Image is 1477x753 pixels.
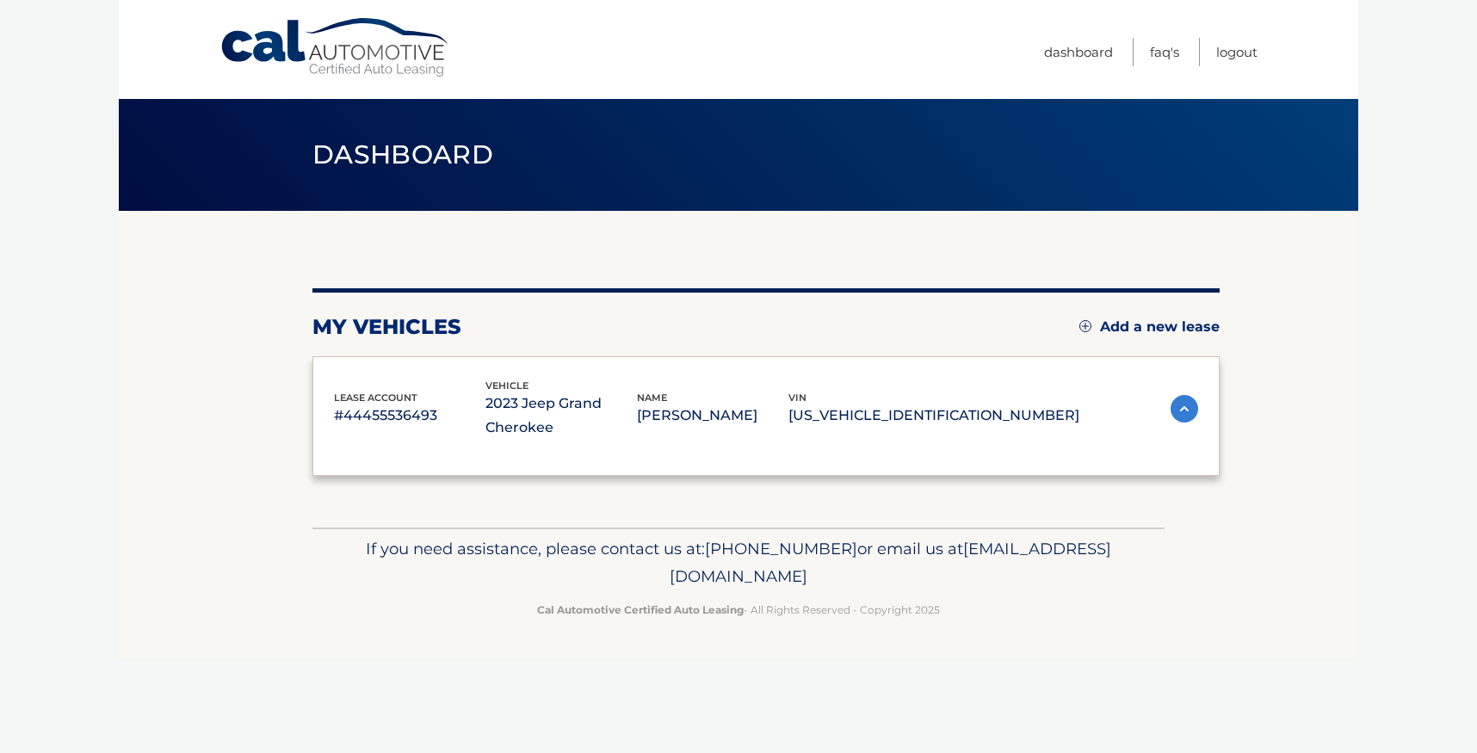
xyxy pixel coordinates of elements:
[637,392,667,404] span: name
[1044,38,1113,66] a: Dashboard
[312,139,493,170] span: Dashboard
[219,17,452,78] a: Cal Automotive
[1079,320,1091,332] img: add.svg
[334,404,485,428] p: #44455536493
[788,404,1079,428] p: [US_VEHICLE_IDENTIFICATION_NUMBER]
[485,392,637,440] p: 2023 Jeep Grand Cherokee
[334,392,417,404] span: lease account
[637,404,788,428] p: [PERSON_NAME]
[485,380,528,392] span: vehicle
[324,535,1153,590] p: If you need assistance, please contact us at: or email us at
[788,392,806,404] span: vin
[312,314,461,340] h2: my vehicles
[705,539,857,559] span: [PHONE_NUMBER]
[670,539,1111,586] span: [EMAIL_ADDRESS][DOMAIN_NAME]
[1171,395,1198,423] img: accordion-active.svg
[1150,38,1179,66] a: FAQ's
[537,603,744,616] strong: Cal Automotive Certified Auto Leasing
[1079,318,1220,336] a: Add a new lease
[1216,38,1258,66] a: Logout
[324,601,1153,619] p: - All Rights Reserved - Copyright 2025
